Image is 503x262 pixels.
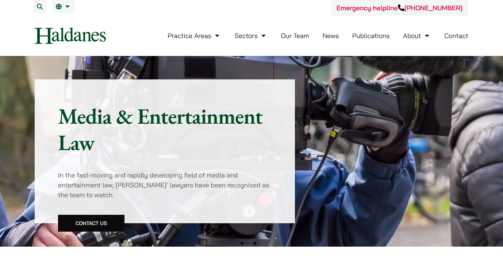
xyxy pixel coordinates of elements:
[403,31,431,40] a: About
[337,4,462,12] a: Emergency helpline[PHONE_NUMBER]
[58,215,124,232] a: Contact Us
[168,31,221,40] a: Practice Areas
[56,4,72,10] a: EN
[235,31,268,40] a: Sectors
[35,27,106,44] img: Logo of Haldanes
[323,31,339,40] a: News
[58,103,272,156] h1: Media & Entertainment Law
[58,170,272,200] p: In the fast-moving and rapidly developing field of media and entertainment law, [PERSON_NAME]’ la...
[352,31,390,40] a: Publications
[444,31,468,40] a: Contact
[281,31,309,40] a: Our Team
